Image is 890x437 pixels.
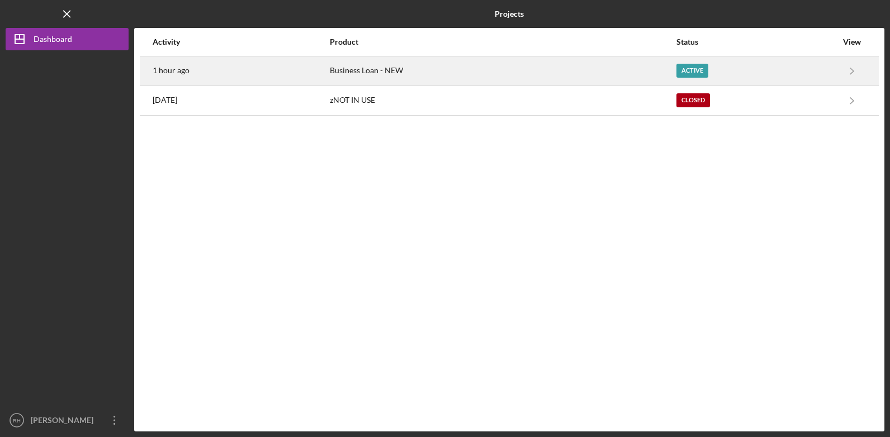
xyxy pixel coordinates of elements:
[676,37,837,46] div: Status
[6,28,129,50] button: Dashboard
[676,93,710,107] div: Closed
[153,66,190,75] time: 2025-09-09 20:30
[13,417,21,424] text: RH
[330,87,675,115] div: zNOT IN USE
[330,37,675,46] div: Product
[6,409,129,431] button: RH[PERSON_NAME]
[34,28,72,53] div: Dashboard
[330,57,675,85] div: Business Loan - NEW
[153,96,177,104] time: 2021-11-29 18:04
[153,37,329,46] div: Activity
[28,409,101,434] div: [PERSON_NAME]
[495,9,524,18] b: Projects
[838,37,866,46] div: View
[676,64,708,78] div: Active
